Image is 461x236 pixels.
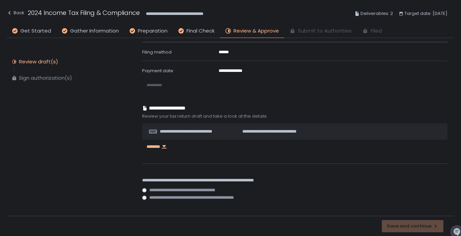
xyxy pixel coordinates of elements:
[70,27,119,35] span: Gather Information
[371,27,382,35] span: Filed
[234,27,279,35] span: Review & Approve
[19,58,58,65] div: Review draft(s)
[28,8,140,17] h1: 2024 Income Tax Filing & Compliance
[20,27,51,35] span: Get Started
[360,9,393,18] span: Deliverables: 2
[298,27,352,35] span: Submit to Authorities
[19,75,72,81] div: Sign authorization(s)
[404,9,447,18] span: Target date: [DATE]
[142,113,447,119] span: Review your tax return draft and take a look at the details
[186,27,215,35] span: Final Check
[142,67,173,74] span: Payment date
[138,27,168,35] span: Preparation
[7,9,24,17] div: Back
[7,8,24,19] button: Back
[142,49,172,55] span: Filing method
